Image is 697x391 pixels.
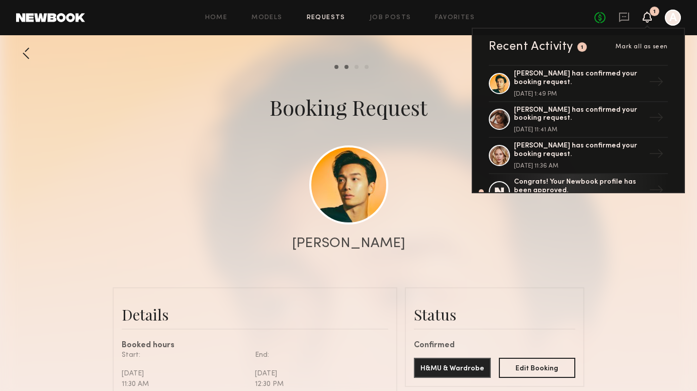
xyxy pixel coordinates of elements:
[122,368,247,379] div: [DATE]
[665,10,681,26] a: A
[292,237,405,251] div: [PERSON_NAME]
[489,138,668,174] a: [PERSON_NAME] has confirmed your booking request.[DATE] 11:36 AM→
[251,15,282,21] a: Models
[270,93,427,121] div: Booking Request
[122,350,247,360] div: Start:
[435,15,475,21] a: Favorites
[514,178,645,195] div: Congrats! Your Newbook profile has been approved.
[255,379,381,389] div: 12:30 PM
[645,142,668,169] div: →
[122,379,247,389] div: 11:30 AM
[616,44,668,50] span: Mark all as seen
[307,15,345,21] a: Requests
[645,179,668,205] div: →
[514,142,645,159] div: [PERSON_NAME] has confirmed your booking request.
[653,9,656,15] div: 1
[645,70,668,97] div: →
[414,304,575,325] div: Status
[205,15,228,21] a: Home
[122,304,388,325] div: Details
[499,358,576,378] button: Edit Booking
[645,106,668,132] div: →
[122,342,388,350] div: Booked hours
[581,45,584,50] div: 1
[489,41,573,53] div: Recent Activity
[489,174,668,210] a: Congrats! Your Newbook profile has been approved.→
[489,102,668,138] a: [PERSON_NAME] has confirmed your booking request.[DATE] 11:41 AM→
[514,70,645,87] div: [PERSON_NAME] has confirmed your booking request.
[414,358,491,378] button: H&MU & Wardrobe
[489,65,668,102] a: [PERSON_NAME] has confirmed your booking request.[DATE] 1:49 PM→
[514,106,645,123] div: [PERSON_NAME] has confirmed your booking request.
[255,350,381,360] div: End:
[514,163,645,169] div: [DATE] 11:36 AM
[514,91,645,97] div: [DATE] 1:49 PM
[514,127,645,133] div: [DATE] 11:41 AM
[370,15,411,21] a: Job Posts
[414,342,575,350] div: Confirmed
[255,368,381,379] div: [DATE]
